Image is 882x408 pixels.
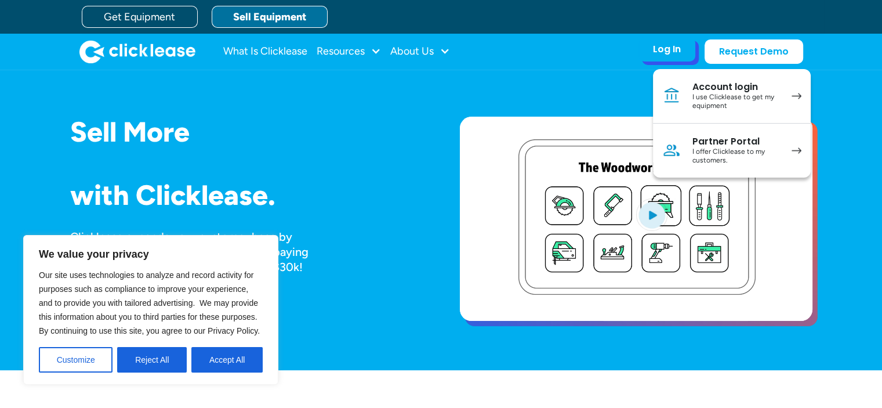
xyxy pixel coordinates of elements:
p: We value your privacy [39,247,263,261]
a: What Is Clicklease [223,40,307,63]
a: Partner PortalI offer Clicklease to my customers. [653,124,811,178]
a: Request Demo [705,39,803,64]
img: Blue play button logo on a light blue circular background [636,198,667,231]
div: I offer Clicklease to my customers. [692,147,780,165]
h1: Sell More [70,117,423,147]
div: Log In [653,44,681,55]
a: Get Equipment [82,6,198,28]
div: We value your privacy [23,235,278,385]
h1: with Clicklease. [70,180,423,211]
img: Bank icon [662,86,681,105]
nav: Log In [653,69,811,178]
div: Resources [317,40,381,63]
div: Account login [692,81,780,93]
button: Accept All [191,347,263,373]
div: Clicklease expands your customer base by approving customers others don’t and paying you directly... [70,229,330,275]
img: arrow [792,147,801,154]
img: arrow [792,93,801,99]
button: Reject All [117,347,187,373]
a: open lightbox [460,117,812,321]
button: Customize [39,347,112,373]
a: Account loginI use Clicklease to get my equipment [653,69,811,124]
img: Clicklease logo [79,40,195,63]
img: Person icon [662,141,681,160]
div: About Us [390,40,450,63]
div: I use Clicklease to get my equipment [692,93,780,111]
div: Partner Portal [692,136,780,147]
span: Our site uses technologies to analyze and record activity for purposes such as compliance to impr... [39,270,260,335]
a: Sell Equipment [212,6,328,28]
a: home [79,40,195,63]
